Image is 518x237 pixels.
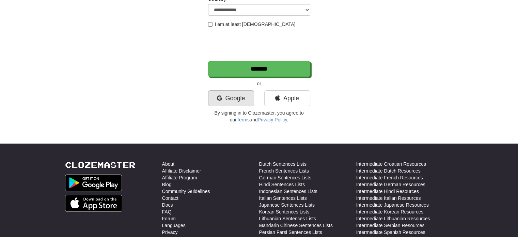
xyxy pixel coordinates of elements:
p: By signing in to Clozemaster, you agree to our and . [208,109,310,123]
a: Community Guidelines [162,188,210,195]
label: I am at least [DEMOGRAPHIC_DATA] [208,21,296,28]
a: Persian Farsi Sentences Lists [259,229,322,236]
iframe: reCAPTCHA [208,31,312,58]
a: French Sentences Lists [259,167,309,174]
a: Blog [162,181,172,188]
a: Lithuanian Sentences Lists [259,215,316,222]
a: Intermediate Dutch Resources [356,167,421,174]
a: Intermediate Croatian Resources [356,161,426,167]
img: Get it on Google Play [65,174,122,191]
a: Korean Sentences Lists [259,208,310,215]
a: Indonesian Sentences Lists [259,188,317,195]
a: Docs [162,202,173,208]
a: Intermediate Italian Resources [356,195,421,202]
a: Intermediate Lithuanian Resources [356,215,430,222]
a: Intermediate German Resources [356,181,425,188]
a: Terms [237,117,250,122]
a: Japanese Sentences Lists [259,202,315,208]
a: Google [208,90,254,106]
a: Italian Sentences Lists [259,195,307,202]
a: German Sentences Lists [259,174,311,181]
a: Intermediate French Resources [356,174,423,181]
a: Intermediate Spanish Resources [356,229,425,236]
input: I am at least [DEMOGRAPHIC_DATA] [208,22,213,27]
a: Intermediate Serbian Resources [356,222,425,229]
a: Dutch Sentences Lists [259,161,307,167]
img: Get it on App Store [65,195,123,212]
a: About [162,161,175,167]
a: Mandarin Chinese Sentences Lists [259,222,333,229]
a: Intermediate Hindi Resources [356,188,419,195]
a: FAQ [162,208,172,215]
a: Languages [162,222,186,229]
a: Intermediate Korean Resources [356,208,424,215]
a: Intermediate Japanese Resources [356,202,429,208]
a: Privacy [162,229,178,236]
a: Privacy Policy [257,117,287,122]
a: Affiliate Program [162,174,197,181]
a: Contact [162,195,178,202]
p: or [208,80,310,87]
a: Clozemaster [65,161,136,169]
a: Affiliate Disclaimer [162,167,201,174]
a: Hindi Sentences Lists [259,181,305,188]
a: Apple [264,90,310,106]
a: Forum [162,215,176,222]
